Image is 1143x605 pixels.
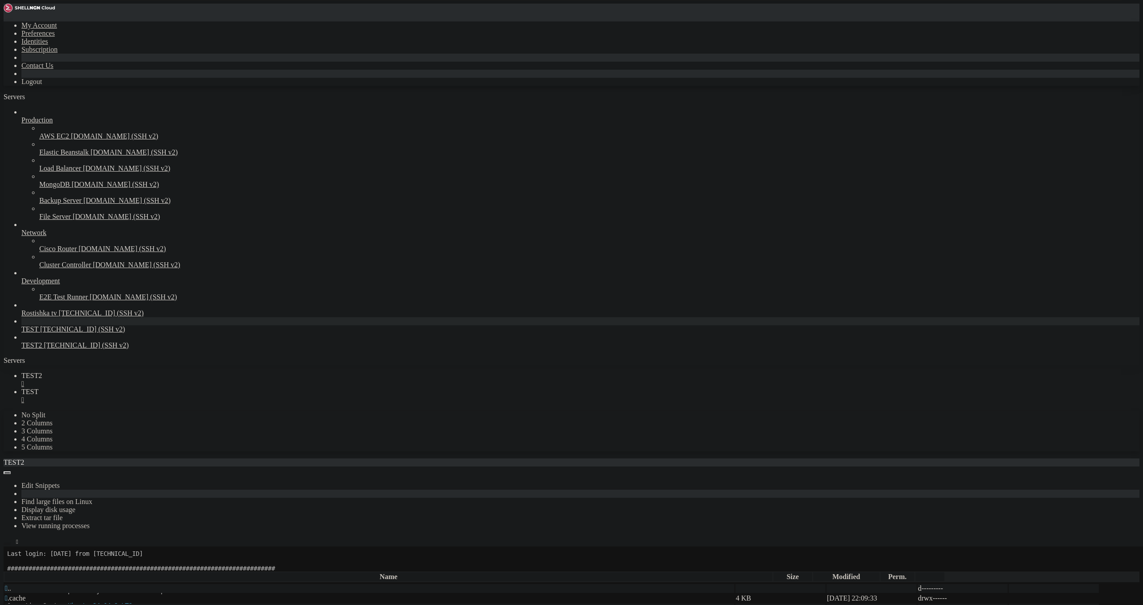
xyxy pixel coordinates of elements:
[59,309,144,317] span: [TECHNICAL_ID] (SSH v2)
[39,245,1139,253] a: Cisco Router [DOMAIN_NAME] (SSH v2)
[4,4,55,13] img: Shellngn
[71,181,159,188] span: [DOMAIN_NAME] (SSH v2)
[4,212,1026,219] x-row: passwd: password updated successfully
[4,219,1026,227] x-row: root@web8:~# ^C
[4,458,24,466] span: TEST2
[21,419,53,427] a: 2 Columns
[21,221,1139,269] li: Network
[21,317,1139,333] li: TEST [TECHNICAL_ID] (SSH v2)
[5,584,8,592] span: 
[4,197,1026,204] x-row: New password:
[4,241,1026,249] x-row: New password:
[4,130,32,137] span: APACHE2:
[21,341,42,349] span: TEST2
[4,227,1026,234] x-row: root@web8:~# ^C
[4,63,1026,71] x-row: ===========================================================================
[39,164,81,172] span: Load Balancer
[21,522,90,529] a: View running processes
[4,152,139,160] span: You may do that in your control panel.
[73,213,160,220] span: [DOMAIN_NAME] (SSH v2)
[39,132,69,140] span: AWS EC2
[21,116,1139,124] a: Production
[4,145,175,152] span: Please do not edit configuration files manually.
[4,572,772,581] th: Name: activate to sort column descending
[21,277,1139,285] a: Development
[21,372,1139,388] a: TEST2
[918,594,1008,603] td: drwx------
[4,108,1026,115] x-row: By default configuration files can be found in the following directories:
[93,261,180,269] span: [DOMAIN_NAME] (SSH v2)
[4,122,25,130] span: NGINX:
[21,435,53,443] a: 4 Columns
[21,372,42,379] span: TEST2
[39,261,1139,269] a: Cluster Controller [DOMAIN_NAME] (SSH v2)
[16,538,18,545] div: 
[21,325,1139,333] a: TEST [TECHNICAL_ID] (SSH v2)
[21,38,48,45] a: Identities
[4,26,1026,34] x-row: Welcome!
[4,256,1026,264] x-row: passwd: password updated successfully
[39,181,1139,189] a: MongoDB [DOMAIN_NAME] (SSH v2)
[39,285,1139,301] li: E2E Test Runner [DOMAIN_NAME] (SSH v2)
[4,93,61,101] a: Servers
[39,293,88,301] span: E2E Test Runner
[21,229,1139,237] a: Network
[39,164,1139,172] a: Load Balancer [DOMAIN_NAME] (SSH v2)
[4,249,1026,256] x-row: Retype new password:
[39,205,1139,221] li: File Server [DOMAIN_NAME] (SSH v2)
[83,164,171,172] span: [DOMAIN_NAME] (SSH v2)
[21,269,1139,301] li: Development
[21,46,58,53] a: Subscription
[21,388,38,395] span: TEST
[21,506,75,513] a: Display disk usage
[21,301,1139,317] li: Rostishka tv [TECHNICAL_ID] (SSH v2)
[4,85,54,92] span: [TECHNICAL_ID]
[4,55,1026,63] x-row: Operating System:
[44,341,129,349] span: [TECHNICAL_ID] (SSH v2)
[773,572,812,581] th: Size: activate to sort column ascending
[880,572,914,581] th: Perm.: activate to sort column ascending
[21,396,1139,404] a: 
[91,148,178,156] span: [DOMAIN_NAME] (SSH v2)
[5,584,11,592] span: ..
[4,160,1026,167] x-row: ===========================================================================
[4,122,1026,130] x-row: /etc/nginx/fastpanel2-available
[918,584,1008,593] td: d---------
[4,189,1026,197] x-row: root@web8:~# passwd fastuser
[21,309,57,317] span: Rostishka tv
[4,204,1026,212] x-row: Retype new password:
[39,293,1139,301] a: E2E Test Runner [DOMAIN_NAME] (SSH v2)
[39,213,71,220] span: File Server
[21,427,53,435] a: 3 Columns
[4,182,1026,189] x-row: ###########################################################################
[21,333,1139,349] li: TEST2 [TECHNICAL_ID] (SSH v2)
[39,197,1139,205] a: Backup Server [DOMAIN_NAME] (SSH v2)
[4,18,1026,26] x-row: ###########################################################################
[39,172,1139,189] li: MongoDB [DOMAIN_NAME] (SSH v2)
[5,594,25,602] span: .cache
[21,388,1139,404] a: TEST
[39,140,1139,156] li: Elastic Beanstalk [DOMAIN_NAME] (SSH v2)
[21,309,1139,317] a: Rostishka tv [TECHNICAL_ID] (SSH v2)
[21,277,60,285] span: Development
[79,245,166,252] span: [DOMAIN_NAME] (SSH v2)
[5,594,8,602] span: 
[39,253,1139,269] li: Cluster Controller [DOMAIN_NAME] (SSH v2)
[21,482,60,489] a: Edit Snippets
[4,130,1026,138] x-row: /etc/apache2/fastpanel2-available
[4,357,1139,365] div: Servers
[813,572,880,581] th: Modified: activate to sort column ascending
[21,325,38,333] span: TEST
[21,498,92,505] a: Find large files on Linux
[21,62,54,69] a: Contact Us
[40,325,125,333] span: [TECHNICAL_ID] (SSH v2)
[39,237,1139,253] li: Cisco Router [DOMAIN_NAME] (SSH v2)
[39,213,1139,221] a: File Server [DOMAIN_NAME] (SSH v2)
[39,197,82,204] span: Backup Server
[21,380,1139,388] a: 
[39,245,77,252] span: Cisco Router
[4,264,1026,271] x-row: root@web8:~#
[21,443,53,451] a: 5 Columns
[4,71,1026,78] x-row: IPv4:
